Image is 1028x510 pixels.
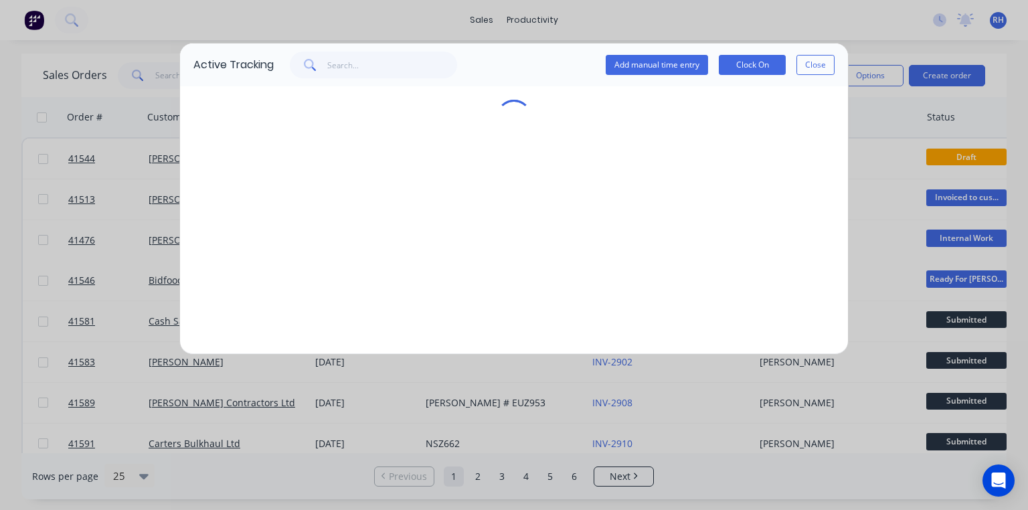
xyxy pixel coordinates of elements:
div: Open Intercom Messenger [982,464,1015,497]
button: Close [796,55,835,75]
button: Add manual time entry [606,55,708,75]
div: Active Tracking [193,57,274,73]
button: Clock On [719,55,786,75]
input: Search... [327,52,458,78]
